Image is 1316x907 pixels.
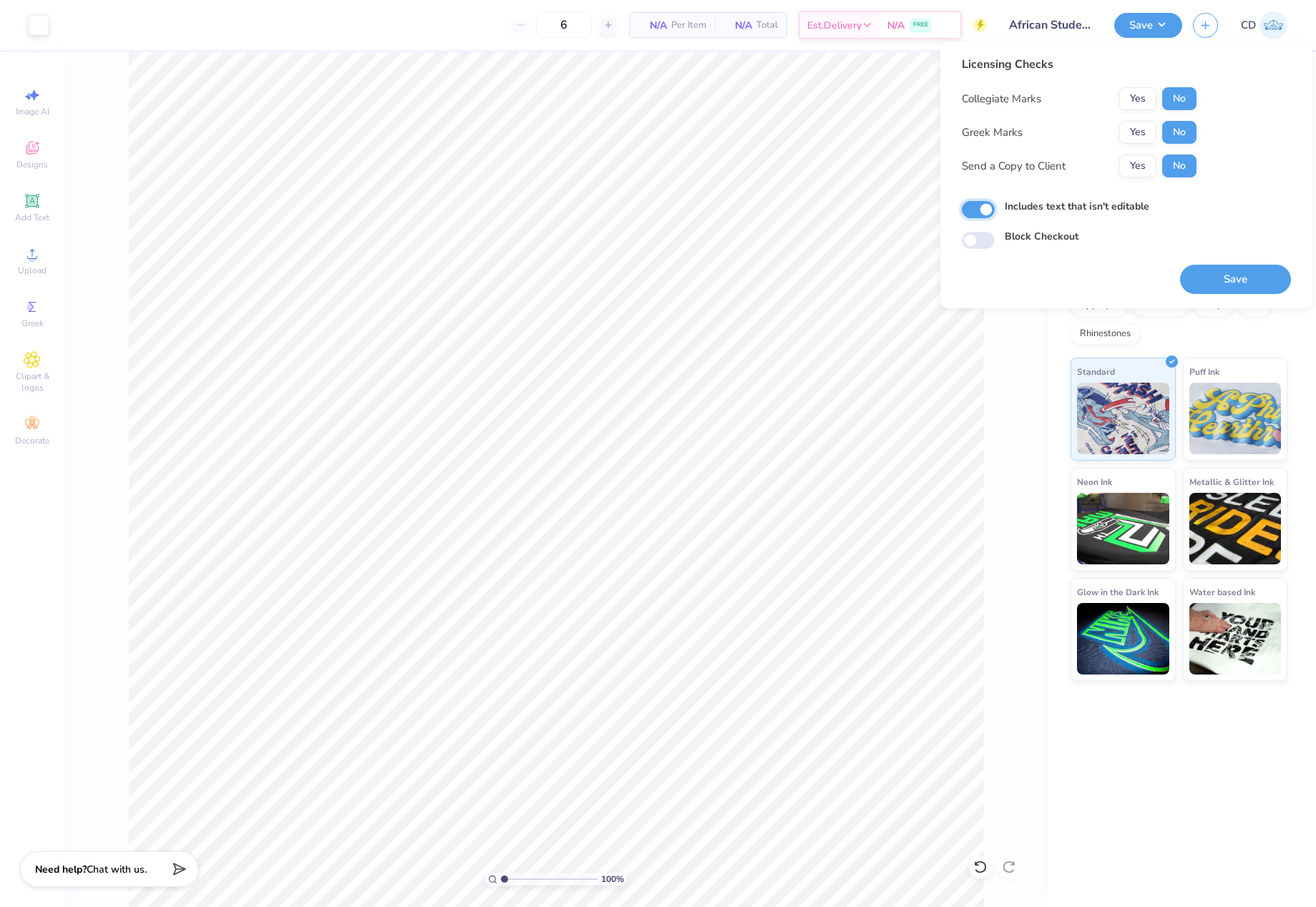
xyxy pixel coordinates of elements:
[1077,474,1112,489] span: Neon Ink
[1180,265,1291,294] button: Save
[913,20,928,30] span: FREE
[536,12,592,38] input: – –
[807,18,862,33] span: Est. Delivery
[671,18,706,33] span: Per Item
[1119,155,1156,177] button: Yes
[962,124,1023,141] div: Greek Marks
[998,11,1103,39] input: Untitled Design
[1162,87,1196,110] button: No
[1114,13,1182,38] button: Save
[962,56,1196,73] div: Licensing Checks
[1071,323,1140,345] div: Rhinestones
[723,18,752,33] span: N/A
[1162,121,1196,144] button: No
[87,863,147,876] span: Chat with us.
[1189,474,1274,489] span: Metallic & Glitter Ink
[7,371,57,393] span: Clipart & logos
[35,863,87,876] strong: Need help?
[18,265,47,276] span: Upload
[21,318,44,329] span: Greek
[962,158,1066,175] div: Send a Copy to Client
[15,435,49,446] span: Decorate
[1119,87,1156,110] button: Yes
[887,18,905,33] span: N/A
[16,159,48,170] span: Designs
[1077,584,1159,599] span: Glow in the Dark Ink
[1241,17,1256,34] span: CD
[1189,493,1282,564] img: Metallic & Glitter Ink
[1162,155,1196,177] button: No
[962,91,1041,107] div: Collegiate Marks
[1189,603,1282,675] img: Water based Ink
[756,18,778,33] span: Total
[16,106,49,117] span: Image AI
[1189,383,1282,454] img: Puff Ink
[601,873,624,886] span: 100 %
[1189,364,1219,379] span: Puff Ink
[1077,603,1169,675] img: Glow in the Dark Ink
[1241,11,1287,39] a: CD
[1005,229,1078,244] label: Block Checkout
[1005,199,1149,214] label: Includes text that isn't editable
[638,18,667,33] span: N/A
[1077,383,1169,454] img: Standard
[15,212,49,223] span: Add Text
[1259,11,1287,39] img: Cedric Diasanta
[1189,584,1255,599] span: Water based Ink
[1077,493,1169,564] img: Neon Ink
[1119,121,1156,144] button: Yes
[1077,364,1115,379] span: Standard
